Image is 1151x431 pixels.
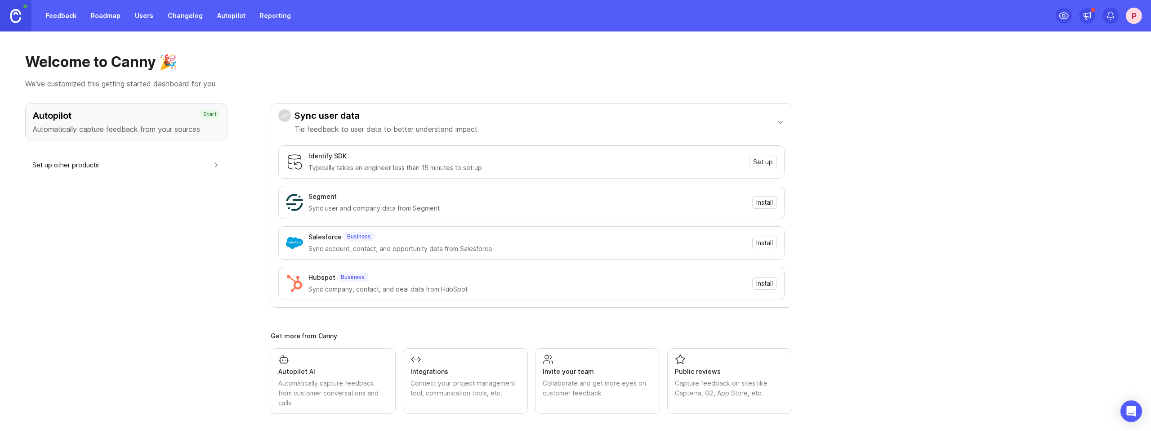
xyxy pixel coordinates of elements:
div: Collaborate and get more eyes on customer feedback [543,378,652,398]
button: AutopilotAutomatically capture feedback from your sourcesStart [25,103,228,140]
button: Sync user dataTie feedback to user data to better understand impact [278,104,785,140]
div: Segment [308,192,337,202]
div: Sync user dataTie feedback to user data to better understand impact [278,140,785,307]
span: Set up [753,157,773,166]
div: Open Intercom Messenger [1120,400,1142,422]
div: Integrations [410,367,520,377]
img: Segment [286,194,303,211]
a: Autopilot [212,8,251,24]
div: Typically takes an engineer less than 15 minutes to set up [308,163,744,173]
img: Salesforce [286,234,303,251]
div: Identify SDK [308,151,347,161]
div: Autopilot AI [278,367,388,377]
span: Install [756,279,773,288]
h1: Welcome to Canny 🎉 [25,53,1126,71]
p: Automatically capture feedback from your sources [33,124,220,135]
div: Sync company, contact, and deal data from HubSpot [308,284,747,294]
p: Tie feedback to user data to better understand impact [294,124,477,135]
a: Invite your teamCollaborate and get more eyes on customer feedback [535,348,660,414]
div: Hubspot [308,273,335,283]
a: Reporting [254,8,296,24]
div: Capture feedback on sites like Capterra, G2, App Store, etc. [675,378,785,398]
p: Business [347,233,371,240]
img: Canny Home [10,9,21,23]
button: Install [752,277,777,290]
button: Install [752,196,777,209]
span: Install [756,198,773,207]
p: Start [203,111,217,118]
span: Install [756,238,773,247]
button: Set up other products [32,155,220,175]
div: Invite your team [543,367,652,377]
div: Sync user and company data from Segment [308,203,747,213]
p: Business [341,274,365,281]
div: Sync account, contact, and opportunity data from Salesforce [308,244,747,254]
img: Hubspot [286,275,303,292]
div: Public reviews [675,367,785,377]
img: Identify SDK [286,153,303,171]
a: IntegrationsConnect your project management tool, communication tools, etc. [403,348,528,414]
button: Set up [749,156,777,168]
a: Feedback [40,8,82,24]
a: Roadmap [85,8,126,24]
button: P [1126,8,1142,24]
div: Connect your project management tool, communication tools, etc. [410,378,520,398]
p: We've customized this getting started dashboard for you [25,78,1126,89]
button: Install [752,237,777,249]
h3: Autopilot [33,109,220,122]
a: Autopilot AIAutomatically capture feedback from customer conversations and calls [271,348,396,414]
a: Public reviewsCapture feedback on sites like Capterra, G2, App Store, etc. [667,348,792,414]
div: Salesforce [308,232,342,242]
h3: Sync user data [294,109,477,122]
a: Changelog [162,8,208,24]
div: Get more from Canny [271,333,792,339]
a: Users [129,8,159,24]
div: Automatically capture feedback from customer conversations and calls [278,378,388,408]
